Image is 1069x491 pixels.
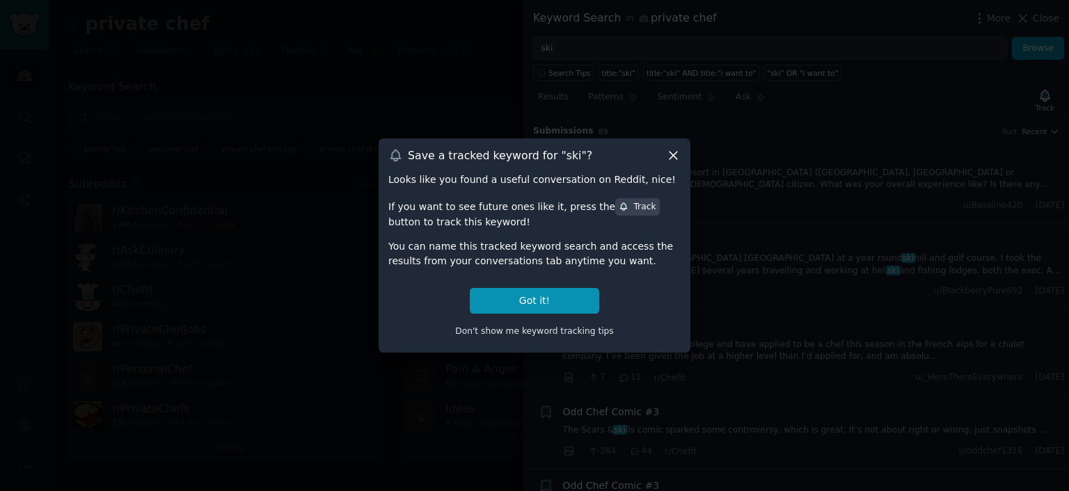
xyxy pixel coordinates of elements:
[388,197,681,229] div: If you want to see future ones like it, press the button to track this keyword!
[619,201,656,214] div: Track
[408,148,592,163] h3: Save a tracked keyword for " ski "?
[388,239,681,268] div: You can name this tracked keyword search and access the results from your conversations tab anyti...
[455,326,614,336] span: Don't show me keyword tracking tips
[470,288,599,314] button: Got it!
[388,172,681,187] div: Looks like you found a useful conversation on Reddit, nice!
